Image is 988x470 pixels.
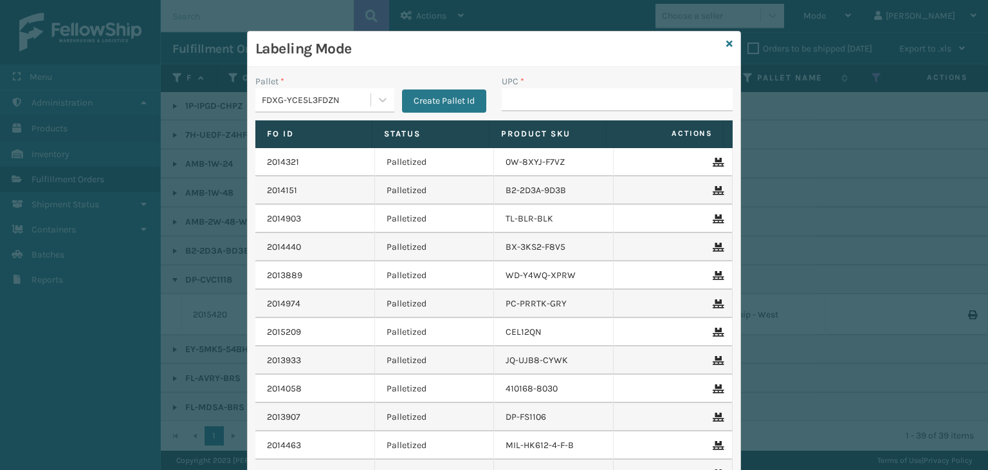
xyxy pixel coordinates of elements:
[267,326,301,339] a: 2015209
[375,290,495,318] td: Palletized
[494,261,614,290] td: WD-Y4WQ-XPRW
[494,346,614,375] td: JQ-UJB8-CYWK
[375,431,495,460] td: Palletized
[267,156,299,169] a: 2014321
[267,269,302,282] a: 2013889
[375,375,495,403] td: Palletized
[713,356,720,365] i: Remove From Pallet
[375,176,495,205] td: Palletized
[267,411,300,424] a: 2013907
[713,186,720,195] i: Remove From Pallet
[713,441,720,450] i: Remove From Pallet
[375,346,495,375] td: Palletized
[502,75,524,88] label: UPC
[713,328,720,337] i: Remove From Pallet
[494,205,614,233] td: TL-BLR-BLK
[262,93,372,107] div: FDXG-YCE5L3FDZN
[713,384,720,393] i: Remove From Pallet
[713,214,720,223] i: Remove From Pallet
[375,261,495,290] td: Palletized
[267,212,301,225] a: 2014903
[494,318,614,346] td: CEL12QN
[255,39,721,59] h3: Labeling Mode
[255,75,284,88] label: Pallet
[267,297,300,310] a: 2014974
[267,439,301,452] a: 2014463
[494,431,614,460] td: MIL-HK612-4-F-B
[713,299,720,308] i: Remove From Pallet
[375,403,495,431] td: Palletized
[494,148,614,176] td: 0W-8XYJ-F7VZ
[501,128,594,140] label: Product SKU
[713,243,720,252] i: Remove From Pallet
[494,375,614,403] td: 410168-8030
[267,241,301,254] a: 2014440
[267,184,297,197] a: 2014151
[267,128,360,140] label: Fo Id
[494,233,614,261] td: BX-3KS2-F8V5
[375,233,495,261] td: Palletized
[713,271,720,280] i: Remove From Pallet
[375,148,495,176] td: Palletized
[494,403,614,431] td: DP-FS1106
[402,89,486,113] button: Create Pallet Id
[375,205,495,233] td: Palletized
[713,158,720,167] i: Remove From Pallet
[494,290,614,318] td: PC-PRRTK-GRY
[713,413,720,422] i: Remove From Pallet
[384,128,477,140] label: Status
[267,354,301,367] a: 2013933
[267,382,302,395] a: 2014058
[610,123,720,144] span: Actions
[375,318,495,346] td: Palletized
[494,176,614,205] td: B2-2D3A-9D3B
